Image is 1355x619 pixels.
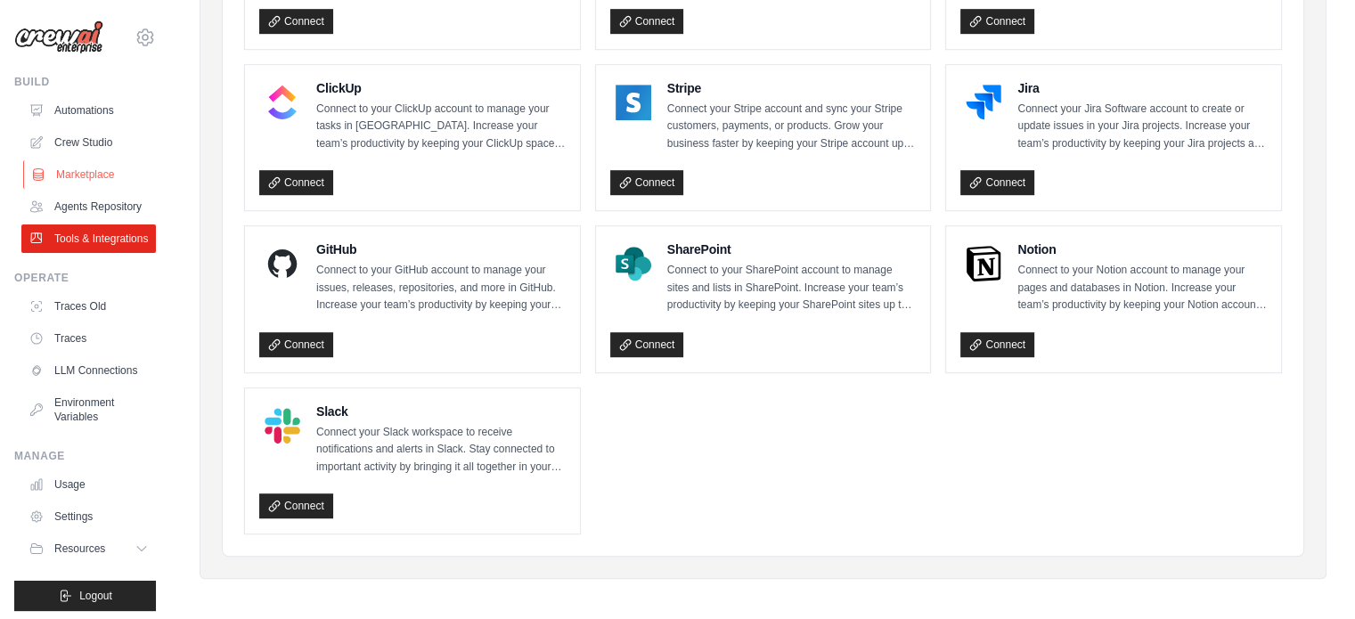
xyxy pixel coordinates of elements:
[21,128,156,157] a: Crew Studio
[1017,262,1267,314] p: Connect to your Notion account to manage your pages and databases in Notion. Increase your team’s...
[610,332,684,357] a: Connect
[259,332,333,357] a: Connect
[21,502,156,531] a: Settings
[259,170,333,195] a: Connect
[259,493,333,518] a: Connect
[610,9,684,34] a: Connect
[667,240,917,258] h4: SharePoint
[316,262,566,314] p: Connect to your GitHub account to manage your issues, releases, repositories, and more in GitHub....
[14,75,156,89] div: Build
[14,581,156,611] button: Logout
[259,9,333,34] a: Connect
[1017,79,1267,97] h4: Jira
[966,246,1001,281] img: Notion Logo
[316,101,566,153] p: Connect to your ClickUp account to manage your tasks in [GEOGRAPHIC_DATA]. Increase your team’s p...
[21,388,156,431] a: Environment Variables
[265,85,300,120] img: ClickUp Logo
[960,9,1034,34] a: Connect
[21,324,156,353] a: Traces
[1017,240,1267,258] h4: Notion
[21,292,156,321] a: Traces Old
[79,589,112,603] span: Logout
[21,96,156,125] a: Automations
[667,101,917,153] p: Connect your Stripe account and sync your Stripe customers, payments, or products. Grow your busi...
[14,271,156,285] div: Operate
[960,332,1034,357] a: Connect
[23,160,158,189] a: Marketplace
[265,408,300,444] img: Slack Logo
[21,470,156,499] a: Usage
[616,85,651,120] img: Stripe Logo
[316,240,566,258] h4: GitHub
[316,424,566,476] p: Connect your Slack workspace to receive notifications and alerts in Slack. Stay connected to impo...
[316,403,566,420] h4: Slack
[21,224,156,253] a: Tools & Integrations
[21,356,156,385] a: LLM Connections
[667,79,917,97] h4: Stripe
[21,192,156,221] a: Agents Repository
[21,534,156,563] button: Resources
[1017,101,1267,153] p: Connect your Jira Software account to create or update issues in your Jira projects. Increase you...
[14,449,156,463] div: Manage
[616,246,651,281] img: SharePoint Logo
[667,262,917,314] p: Connect to your SharePoint account to manage sites and lists in SharePoint. Increase your team’s ...
[14,20,103,54] img: Logo
[966,85,1001,120] img: Jira Logo
[54,542,105,556] span: Resources
[316,79,566,97] h4: ClickUp
[265,246,300,281] img: GitHub Logo
[960,170,1034,195] a: Connect
[610,170,684,195] a: Connect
